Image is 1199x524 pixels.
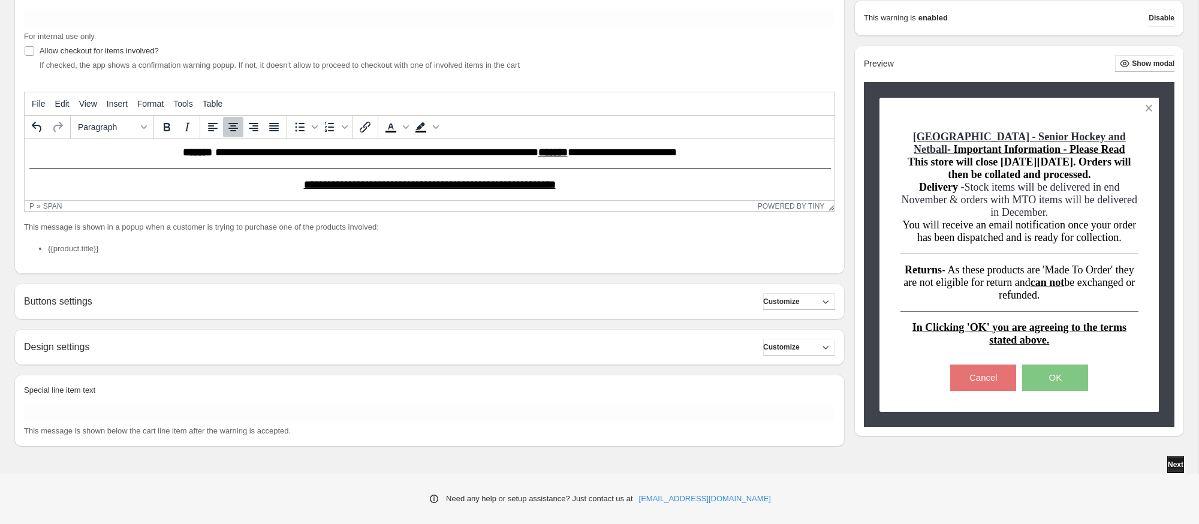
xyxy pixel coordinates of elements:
[758,202,825,210] a: Powered by Tiny
[78,122,137,132] span: Paragraph
[29,202,34,210] div: p
[79,99,97,109] span: View
[107,99,128,109] span: Insert
[24,32,96,41] span: For internal use only.
[24,426,291,435] span: This message is shown below the cart line item after the warning is accepted.
[24,221,835,233] p: This message is shown in a popup when a customer is trying to purchase one of the products involved:
[40,46,159,55] span: Allow checkout for items involved?
[947,143,1125,155] span: - Important Information - Please Read
[381,117,411,137] div: Text color
[43,202,62,210] div: span
[137,99,164,109] span: Format
[903,264,1135,301] span: - As these products are 'Made To Order' they are not eligible for return and be exchanged or refu...
[763,342,800,352] span: Customize
[763,293,835,310] button: Customize
[24,296,92,307] h2: Buttons settings
[37,202,41,210] div: »
[411,117,441,137] div: Background color
[290,117,320,137] div: Bullet list
[864,59,894,69] h2: Preview
[243,117,264,137] button: Align right
[1031,276,1065,288] u: can not
[905,264,942,276] span: Returns
[902,219,1136,243] span: You will receive an email notification once your order has been dispatched and is ready for colle...
[320,117,350,137] div: Numbered list
[25,139,835,200] iframe: Rich Text Area
[203,117,223,137] button: Align left
[1149,13,1174,23] span: Disable
[763,339,835,356] button: Customize
[1167,456,1184,473] button: Next
[1168,460,1183,469] span: Next
[73,117,151,137] button: Formats
[913,131,1126,155] u: [GEOGRAPHIC_DATA] - Senior Hockey and Netball
[177,117,197,137] button: Italic
[27,117,47,137] button: Undo
[639,493,771,505] a: [EMAIL_ADDRESS][DOMAIN_NAME]
[203,99,222,109] span: Table
[156,117,177,137] button: Bold
[24,386,95,394] span: Special line item text
[1022,365,1088,391] button: OK
[264,117,284,137] button: Justify
[1132,59,1174,68] span: Show modal
[763,297,800,306] span: Customize
[918,12,948,24] strong: enabled
[32,99,46,109] span: File
[950,365,1016,391] button: Cancel
[40,61,520,70] span: If checked, the app shows a confirmation warning popup. If not, it doesn't allow to proceed to ch...
[919,181,964,193] span: Delivery -
[47,117,68,137] button: Redo
[48,243,835,255] li: {{product.title}}
[1149,10,1174,26] button: Disable
[223,117,243,137] button: Align center
[824,201,835,211] div: Resize
[902,181,1138,218] span: Stock items will be delivered in end November & orders with MTO items will be delivered in December.
[55,99,70,109] span: Edit
[1115,55,1174,72] button: Show modal
[24,341,89,353] h2: Design settings
[908,156,1131,180] span: This store will close [DATE][DATE]. Orders will then be collated and processed.
[173,99,193,109] span: Tools
[355,117,375,137] button: Insert/edit link
[912,321,1126,346] span: In Clicking 'OK' you are agreeing to the terms stated above.
[864,12,916,24] p: This warning is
